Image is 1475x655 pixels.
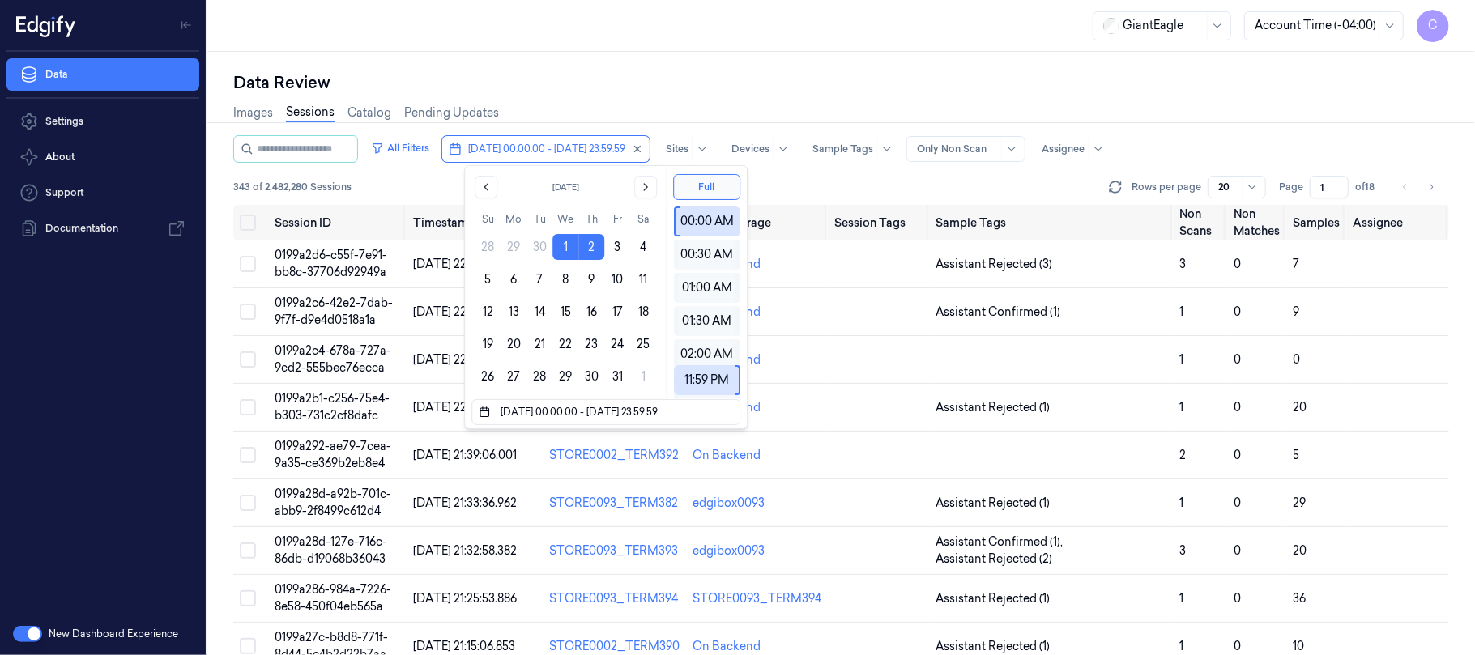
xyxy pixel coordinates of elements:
span: 0199a2c6-42e2-7dab-9f7f-d9e4d0518a1a [275,296,393,327]
a: Catalog [347,104,391,121]
span: 0 [1234,543,1241,558]
th: Non Scans [1174,205,1227,240]
button: Friday, October 17th, 2025 [604,299,630,325]
span: 0199a292-ae79-7cea-9a35-ce369b2eb8e4 [275,439,391,470]
th: Saturday [630,211,656,228]
a: Documentation [6,212,199,245]
button: Wednesday, October 22nd, 2025 [552,331,578,357]
div: STORE0093_TERM382 [549,495,680,512]
button: Monday, September 29th, 2025 [501,234,526,260]
th: Timestamp (Session) [407,205,544,240]
button: Select row [240,304,256,320]
span: 0199a2b1-c256-75e4-b303-731c2cf8dafc [275,391,390,423]
button: Saturday, October 4th, 2025 [630,234,656,260]
span: 0 [1234,257,1241,271]
span: 1 [1180,352,1184,367]
span: 0 [1234,639,1241,653]
span: 5 [1293,448,1299,462]
button: Go to the Next Month [634,176,657,198]
div: 00:00 AM [680,206,735,236]
button: Wednesday, October 1st, 2025, selected [552,234,578,260]
span: 0 [1234,400,1241,415]
div: Data Review [233,71,1449,94]
button: All Filters [364,135,436,161]
button: Sunday, October 19th, 2025 [475,331,501,357]
span: [DATE] 22:33:24.629 [413,352,519,367]
span: Assistant Rejected (2) [936,551,1053,568]
span: Page [1279,180,1303,194]
button: Monday, October 6th, 2025 [501,266,526,292]
button: Today, Thursday, October 2nd, 2025, selected [578,234,604,260]
button: Wednesday, October 15th, 2025 [552,299,578,325]
span: 0199a2c4-678a-727a-9cd2-555bec76ecca [275,343,391,375]
p: Rows per page [1132,180,1201,194]
div: STORE0002_TERM392 [549,447,680,464]
span: 7 [1293,257,1299,271]
span: Assistant Rejected (3) [936,256,1053,273]
span: 1 [1180,304,1184,319]
span: 29 [1293,496,1306,510]
a: Data [6,58,199,91]
span: 3 [1180,257,1187,271]
a: Sessions [286,104,335,122]
th: Tuesday [526,211,552,228]
span: 36 [1293,591,1306,606]
span: of 18 [1355,180,1381,194]
button: Tuesday, October 28th, 2025 [526,364,552,389]
div: edgibox0093 [693,542,765,559]
button: Thursday, October 9th, 2025 [578,266,604,292]
th: Sample Tags [930,205,1174,240]
a: Support [6,177,199,209]
div: 01:00 AM [680,273,735,303]
button: Sunday, October 26th, 2025 [475,364,501,389]
span: 20 [1293,543,1307,558]
button: [DATE] [507,176,625,198]
span: 0199a2d6-c55f-7e91-bb8c-37706d92949a [275,248,387,279]
span: Assistant Rejected (1) [936,399,1051,416]
th: Non Matches [1227,205,1286,240]
span: [DATE] 21:15:06.853 [413,639,515,653]
button: Friday, October 3rd, 2025 [604,234,630,260]
span: Assistant Rejected (1) [936,495,1051,512]
nav: pagination [1394,176,1443,198]
span: 0 [1234,352,1241,367]
span: 20 [1293,400,1307,415]
button: Select row [240,638,256,654]
th: Sunday [475,211,501,228]
span: 0199a28d-a92b-701c-abb9-2f8499c612d4 [275,487,391,518]
th: Video Storage [686,205,828,240]
button: Select row [240,542,256,559]
span: [DATE] 21:33:36.962 [413,496,517,510]
button: Monday, October 13th, 2025 [501,299,526,325]
div: 01:30 AM [680,306,735,336]
button: Go to next page [1420,176,1443,198]
span: 0199a28d-127e-716c-86db-d19068b36043 [275,534,387,566]
button: Saturday, October 11th, 2025 [630,266,656,292]
span: [DATE] 22:13:02.693 [413,400,518,415]
span: 0199a286-984a-7226-8e58-450f04eb565a [275,582,391,614]
span: 2 [1180,448,1187,462]
th: Assignee [1346,205,1449,240]
button: Thursday, October 30th, 2025 [578,364,604,389]
button: Sunday, September 28th, 2025 [475,234,501,260]
button: Select row [240,256,256,272]
button: Wednesday, October 29th, 2025 [552,364,578,389]
div: edgibox0093 [693,495,765,512]
span: Assistant Rejected (1) [936,638,1051,655]
span: 3 [1180,543,1187,558]
button: Saturday, October 18th, 2025 [630,299,656,325]
th: Session ID [268,205,407,240]
button: C [1417,10,1449,42]
div: 02:00 AM [680,339,735,369]
span: 0 [1234,496,1241,510]
span: 0 [1234,591,1241,606]
th: Thursday [578,211,604,228]
button: Monday, October 27th, 2025 [501,364,526,389]
span: 10 [1293,639,1304,653]
span: Assistant Rejected (1) [936,590,1051,607]
th: Session Tags [828,205,929,240]
th: Monday [501,211,526,228]
table: October 2025 [475,211,656,389]
span: [DATE] 21:39:06.001 [413,448,517,462]
a: Images [233,104,273,121]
